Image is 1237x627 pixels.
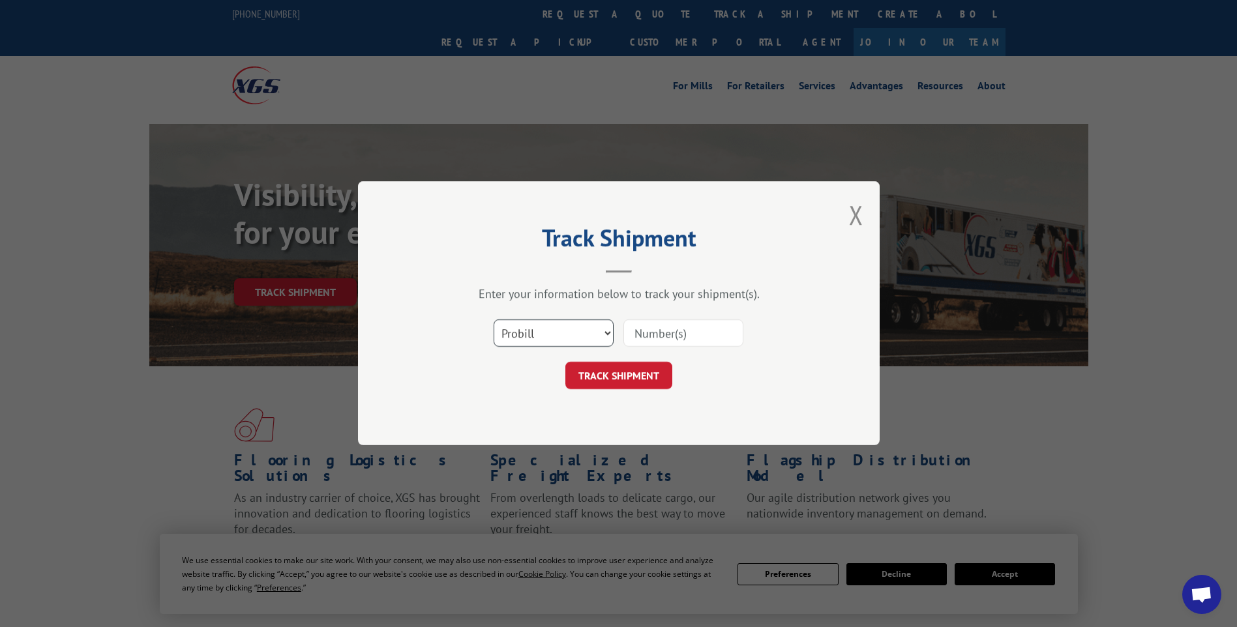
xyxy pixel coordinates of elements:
button: Close modal [849,197,863,232]
div: Open chat [1182,575,1221,614]
input: Number(s) [623,320,743,347]
h2: Track Shipment [423,229,814,254]
button: TRACK SHIPMENT [565,362,672,390]
div: Enter your information below to track your shipment(s). [423,287,814,302]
